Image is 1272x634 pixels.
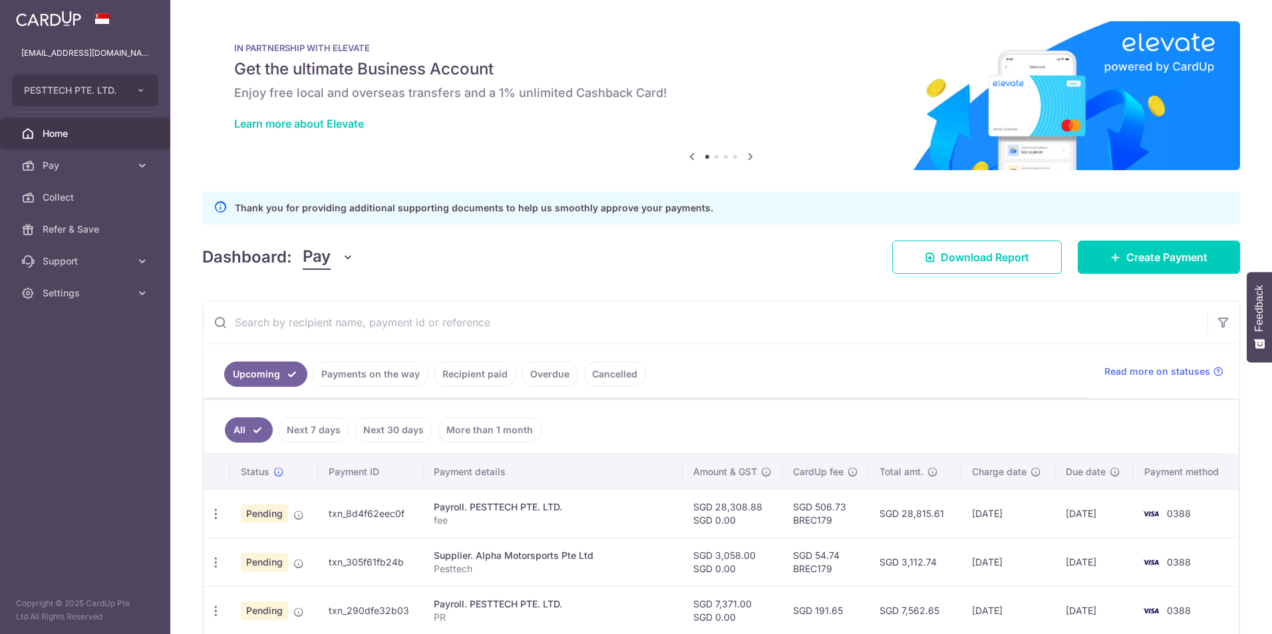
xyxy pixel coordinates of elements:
th: Payment ID [318,455,424,489]
th: Payment details [423,455,683,489]
p: IN PARTNERSHIP WITH ELEVATE [234,43,1208,53]
span: Pay [303,245,331,270]
td: [DATE] [1055,538,1134,586]
p: fee [434,514,672,527]
td: SGD 3,058.00 SGD 0.00 [683,538,782,586]
span: Refer & Save [43,223,130,236]
a: All [225,417,273,443]
span: Charge date [972,465,1027,478]
h6: Enjoy free local and overseas transfers and a 1% unlimited Cashback Card! [234,85,1208,101]
a: Recipient paid [434,362,516,387]
span: CardUp fee [793,465,844,478]
th: Payment method [1134,455,1239,489]
span: Pay [43,159,130,172]
td: [DATE] [1055,489,1134,538]
a: Next 7 days [278,417,349,443]
td: SGD 28,815.61 [869,489,962,538]
td: SGD 54.74 BREC179 [782,538,869,586]
p: PR [434,611,672,624]
a: Upcoming [224,362,307,387]
span: Home [43,127,130,140]
span: Due date [1066,465,1106,478]
td: SGD 506.73 BREC179 [782,489,869,538]
span: Create Payment [1126,249,1207,265]
td: SGD 28,308.88 SGD 0.00 [683,489,782,538]
td: [DATE] [961,489,1055,538]
h4: Dashboard: [202,245,292,269]
span: Feedback [1253,285,1265,332]
a: Cancelled [583,362,646,387]
a: Read more on statuses [1104,365,1223,378]
img: Bank Card [1138,554,1164,570]
button: PESTTECH PTE. LTD. [12,74,158,106]
div: Payroll. PESTTECH PTE. LTD. [434,597,672,611]
td: txn_305f61fb24b [318,538,424,586]
p: [EMAIL_ADDRESS][DOMAIN_NAME] [21,47,149,60]
a: Overdue [522,362,578,387]
td: [DATE] [961,538,1055,586]
input: Search by recipient name, payment id or reference [203,301,1207,344]
a: Payments on the way [313,362,428,387]
span: Read more on statuses [1104,365,1210,378]
span: Settings [43,286,130,300]
div: Supplier. Alpha Motorsports Pte Ltd [434,549,672,562]
span: Status [241,465,269,478]
img: Renovation banner [202,21,1240,170]
span: Pending [241,504,288,523]
td: txn_8d4f62eec0f [318,489,424,538]
button: Pay [303,245,354,270]
a: Create Payment [1078,241,1240,274]
a: Next 30 days [355,417,432,443]
span: Download Report [941,249,1029,265]
span: 0388 [1167,556,1191,568]
span: 0388 [1167,508,1191,519]
span: Total amt. [879,465,923,478]
span: Collect [43,191,130,204]
h5: Get the ultimate Business Account [234,58,1208,80]
span: Support [43,255,130,268]
span: Pending [241,553,288,572]
a: Download Report [892,241,1062,274]
a: More than 1 month [438,417,542,443]
img: CardUp [16,11,81,27]
td: SGD 3,112.74 [869,538,962,586]
p: Thank you for providing additional supporting documents to help us smoothly approve your payments. [235,200,713,216]
img: Bank Card [1138,506,1164,522]
span: Amount & GST [693,465,757,478]
p: Pesttech [434,562,672,576]
div: Payroll. PESTTECH PTE. LTD. [434,500,672,514]
span: 0388 [1167,605,1191,616]
button: Feedback - Show survey [1247,272,1272,362]
span: Pending [241,601,288,620]
img: Bank Card [1138,603,1164,619]
span: PESTTECH PTE. LTD. [24,84,122,97]
a: Learn more about Elevate [234,117,364,130]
